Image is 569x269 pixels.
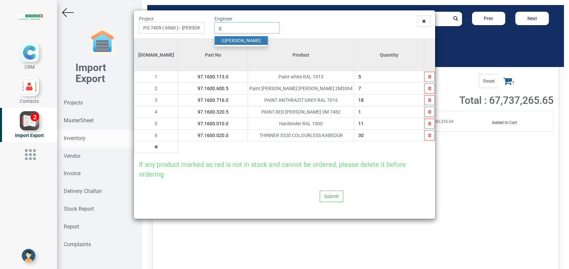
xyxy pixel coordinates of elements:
td: PAINT ANTHRAZIT GREY RAL 7016 [248,94,354,106]
div: Project [134,15,209,33]
td: Paint white RAL 1013 [248,71,354,83]
th: Product [248,39,354,71]
th: [DOMAIN_NAME] [134,39,178,71]
td: 4 [134,106,178,118]
td: 2 [134,83,178,94]
td: 3 [134,94,178,106]
td: THINNER 5320 COLOURLESS KABEDUR [248,130,354,141]
th: Part No [178,39,248,71]
a: G[PERSON_NAME] [215,36,268,45]
strong: G [221,38,225,43]
button: Submit [320,191,343,202]
td: 5 [134,118,178,130]
div: Engineer [209,15,285,33]
td: 1 [134,71,178,83]
td: Hardender RAL 1000 [248,118,354,130]
td: 6 [134,130,178,141]
td: Paint [PERSON_NAME] [PERSON_NAME] 2M3064 [248,83,354,94]
th: Quantity [354,39,424,71]
td: PAINT RED [PERSON_NAME] 3M 7482 [248,106,354,118]
span: If any product marked as red is not in stock and cannot be ordered, please delete it before ordering [139,160,406,178]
